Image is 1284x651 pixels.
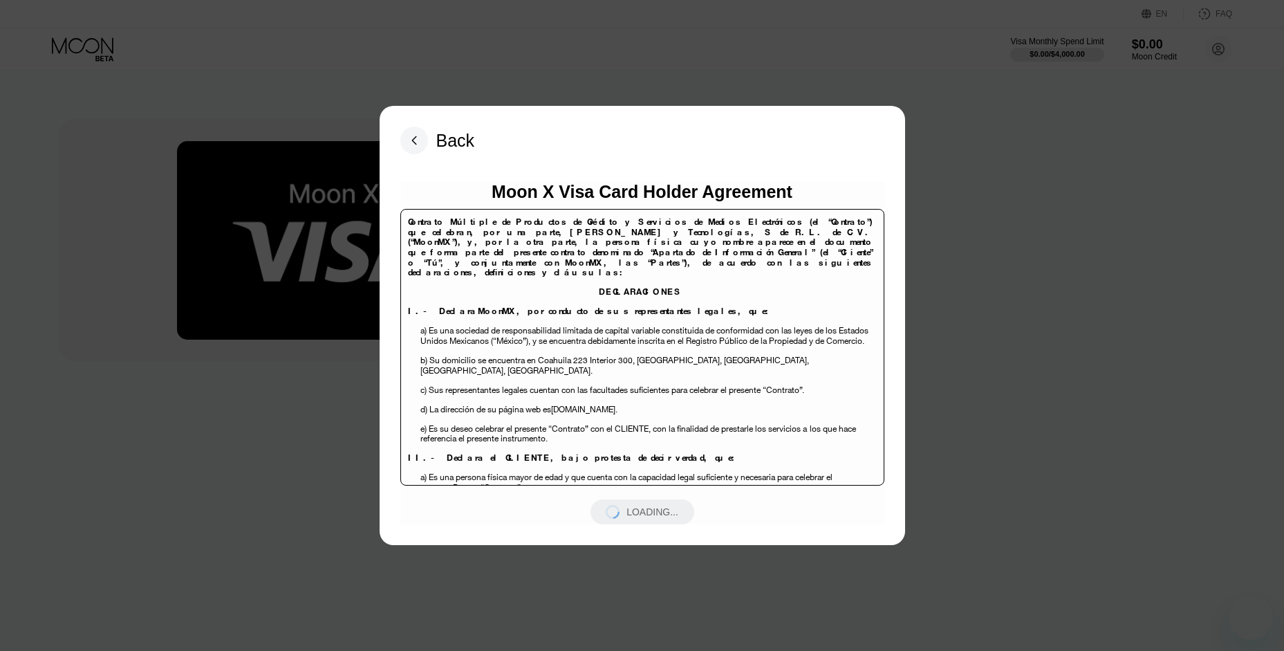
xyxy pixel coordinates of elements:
[565,257,604,268] span: MoonMX
[1229,596,1273,640] iframe: Кнопка запуска окна обмена сообщениями
[408,236,873,268] span: y, por la otra parte, la persona física cuyo nombre aparece en el documento que forma parte del p...
[420,471,832,493] span: a) Es una persona física mayor de edad y que cuenta con la capacidad legal suficiente y necesaria...
[425,384,804,396] span: ) Sus representantes legales cuentan con las facultades suficientes para celebrar el presente “Co...
[538,354,807,366] span: Coahuila 223 Interior 300, [GEOGRAPHIC_DATA], [GEOGRAPHIC_DATA]
[517,305,772,317] span: , por conducto de sus representantes legales, que:
[425,423,797,434] span: ) Es su deseo celebrar el presente “Contrato” con el CLIENTE, con la finalidad de prestarle los s...
[400,127,475,154] div: Back
[425,403,551,415] span: ) La dirección de su página web es
[408,452,738,464] span: II.- Declara el CLIENTE, bajo protesta de decir verdad, que:
[436,131,475,151] div: Back
[408,257,873,279] span: , las “Partes”), de acuerdo con las siguientes declaraciones, definiciones y cláusulas:
[599,286,682,297] span: DECLARACIONES
[551,403,617,415] span: [DOMAIN_NAME].
[408,226,873,248] span: [PERSON_NAME] y Tecnologías, S de R.L. de C.V. (“MoonMX”),
[420,423,425,434] span: e
[492,182,792,202] div: Moon X Visa Card Holder Agreement
[408,305,478,317] span: I.- Declara
[478,305,517,317] span: MoonMX
[420,423,856,445] span: los que hace referencia el presente instrumento.
[420,354,809,376] span: , [GEOGRAPHIC_DATA], [GEOGRAPHIC_DATA].
[420,354,536,366] span: b) Su domicilio se encuentra en
[408,216,873,238] span: Contrato Múltiple de Productos de Crédito y Servicios de Medios Electrónicos (el “Contrato”) que ...
[797,423,807,434] span: s a
[420,403,425,415] span: d
[420,384,425,396] span: c
[420,324,868,347] span: a) Es una sociedad de responsabilidad limitada de capital variable constituida de conformidad con...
